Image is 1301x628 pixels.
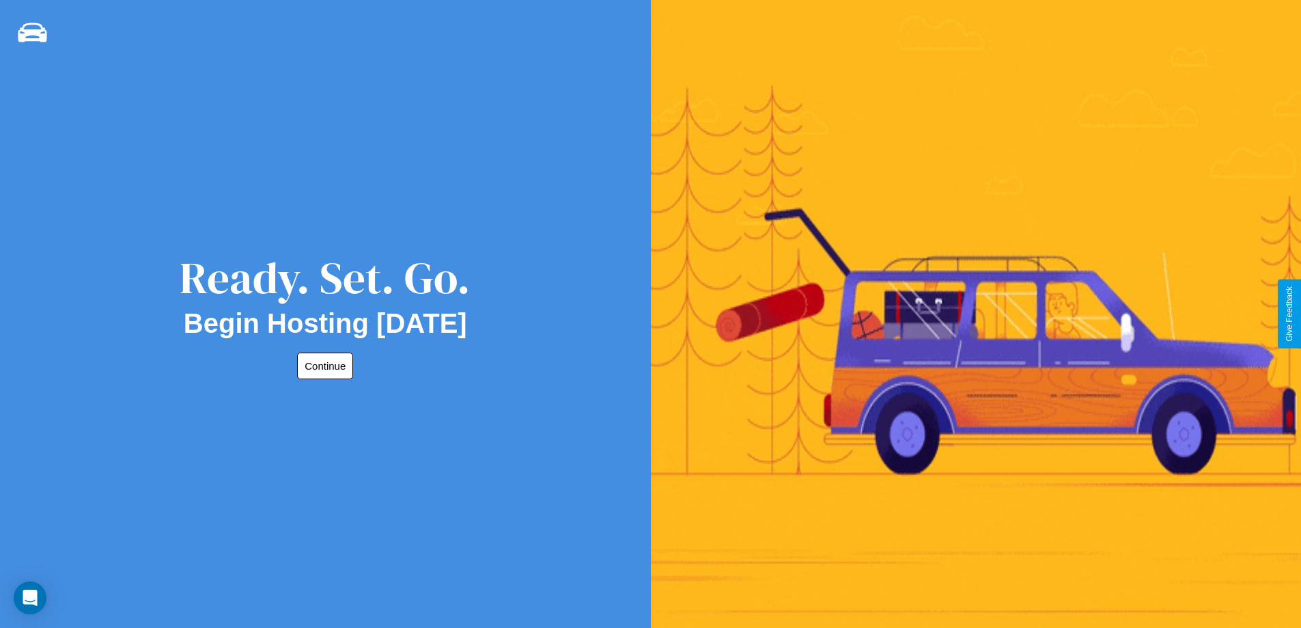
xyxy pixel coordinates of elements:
h2: Begin Hosting [DATE] [184,308,467,339]
div: Give Feedback [1285,286,1294,342]
button: Continue [297,353,353,379]
div: Open Intercom Messenger [14,582,46,614]
div: Ready. Set. Go. [180,247,471,308]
